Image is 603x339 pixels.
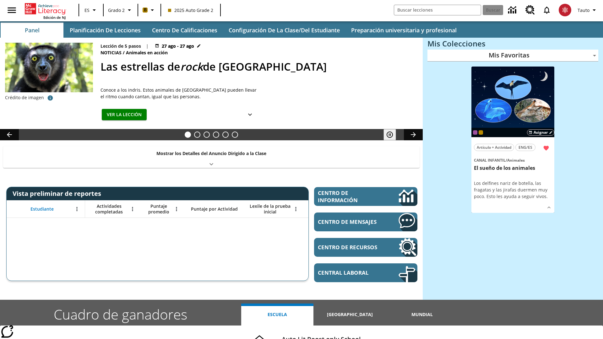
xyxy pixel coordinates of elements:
button: Lenguaje: ES, Selecciona un idioma [81,4,101,16]
span: 27 ago - 27 ago [162,43,194,49]
button: Ver más [244,109,256,121]
button: Centro de calificaciones [147,23,222,38]
span: Estudiante [30,206,54,212]
button: Preparación universitaria y profesional [346,23,462,38]
span: Artículo + Actividad [477,144,511,151]
span: Actividades completadas [88,203,130,215]
span: Tema: Canal Infantil/Animales [474,157,552,164]
button: Carrusel de lecciones, seguir [404,129,423,140]
div: Pausar [383,129,402,140]
img: avatar image [559,4,571,16]
span: Central laboral [318,269,380,276]
input: Buscar campo [394,5,481,15]
div: Portada [25,2,66,20]
div: Conoce a los indris. Estos animales de [GEOGRAPHIC_DATA] pueden llevar el ritmo cuando cantan, ig... [100,87,258,100]
button: [GEOGRAPHIC_DATA] [313,304,386,326]
a: Centro de mensajes [314,213,417,231]
span: Lexile de la prueba inicial [247,203,293,215]
span: Centro de información [318,189,377,204]
button: Diapositiva 2 ¿Lo quieres con papas fritas? [194,132,200,138]
button: Diapositiva 6 Una idea, mucho trabajo [232,132,238,138]
button: Asignar Elegir fechas [527,129,554,136]
div: lesson details [471,67,554,213]
a: Centro de recursos, Se abrirá en una pestaña nueva. [522,2,539,19]
p: Lección de 5 pasos [100,43,141,49]
div: Mis Favoritas [427,50,598,62]
button: Artículo + Actividad [474,144,514,151]
span: | [146,43,149,49]
button: Ver la lección [102,109,147,121]
span: Centro de recursos [318,244,380,251]
a: Centro de información [314,187,417,206]
span: Vista preliminar de reportes [13,189,104,198]
button: Remover de Favoritas [541,143,552,154]
span: Tauto [578,7,589,13]
button: Abrir menú [128,204,137,214]
span: Edición de NJ [43,15,66,20]
span: Conoce a los indris. Estos animales de Madagascar pueden llevar el ritmo cuando cantan, igual que... [100,87,258,100]
a: Portada [25,3,66,15]
span: / [123,50,125,56]
span: Animales en acción [126,49,169,56]
span: Centro de mensajes [318,218,380,225]
button: Perfil/Configuración [575,4,600,16]
span: / [506,158,507,163]
p: Crédito de imagen [5,94,44,101]
span: B [144,6,147,14]
button: Abrir el menú lateral [3,1,21,19]
button: Abrir menú [291,204,301,214]
button: Diapositiva 4 ¿Los autos del futuro? [213,132,219,138]
a: Central laboral [314,263,417,282]
button: Diapositiva 3 Modas que pasaron de moda [204,132,210,138]
span: Grado 2 [108,7,125,13]
button: Crédito: mirecca/iStock/Getty Images Plus [44,92,57,104]
button: Grado: Grado 2, Elige un grado [106,4,136,16]
span: Puntaje por Actividad [191,206,238,212]
div: OL 2025 Auto Grade 3 [473,130,477,135]
span: ENG/ES [519,144,532,151]
button: Configuración de la clase/del estudiante [224,23,345,38]
button: Diapositiva 1 Las estrellas de <i>rock</i> de Madagascar [185,132,191,138]
p: Mostrar los Detalles del Anuncio Dirigido a la Clase [156,150,266,157]
button: Abrir menú [72,204,82,214]
button: Mundial [386,304,458,326]
button: Abrir menú [172,204,181,214]
h3: El sueño de los animales [474,165,552,171]
a: Centro de información [504,2,522,19]
h3: Mis Colecciones [427,39,598,48]
button: Panel [1,23,63,38]
span: Animales [507,158,525,163]
button: Planificación de lecciones [65,23,146,38]
button: Pausar [383,129,396,140]
a: Centro de recursos, Se abrirá en una pestaña nueva. [314,238,417,257]
button: Boost El color de la clase es anaranjado claro. Cambiar el color de la clase. [140,4,159,16]
button: 27 ago - 27 ago Elegir fechas [154,43,202,49]
div: Los delfines nariz de botella, las fragatas y las jirafas duermen muy poco. Esto les ayuda a segu... [474,180,552,200]
span: Canal Infantil [474,158,506,163]
span: Puntaje promedio [144,203,174,215]
img: Un indri de brillantes ojos amarillos mira a la cámara. [5,43,93,92]
button: Escoja un nuevo avatar [555,2,575,18]
button: ENG/ES [515,144,535,151]
span: ES [84,7,90,13]
a: Notificaciones [539,2,555,18]
span: 2025 Auto Grade 2 [168,7,213,13]
div: Mostrar los Detalles del Anuncio Dirigido a la Clase [3,146,420,168]
button: Escuela [241,304,313,326]
span: Noticias [100,49,123,56]
span: Asignar [534,130,548,135]
i: rock [180,59,203,74]
button: Diapositiva 5 ¿Cuál es la gran idea? [222,132,229,138]
button: Ver más [544,203,554,212]
h2: Las estrellas de rock de Madagascar [100,59,415,75]
div: New 2025 class [479,130,483,135]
